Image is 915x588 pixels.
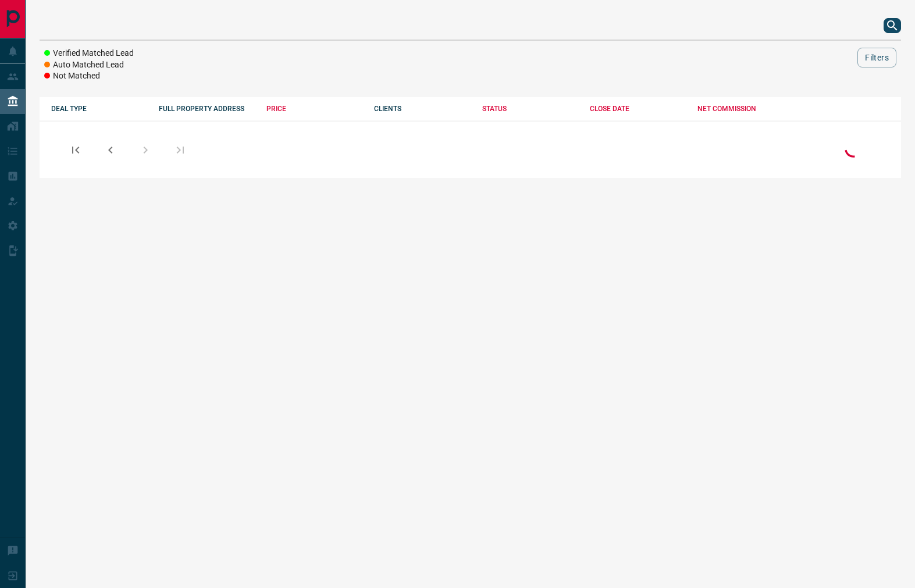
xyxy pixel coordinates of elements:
div: DEAL TYPE [51,105,147,113]
div: PRICE [266,105,362,113]
button: Filters [857,48,896,67]
button: search button [884,18,901,33]
div: CLOSE DATE [590,105,686,113]
li: Verified Matched Lead [44,48,134,59]
div: NET COMMISSION [697,105,793,113]
li: Auto Matched Lead [44,59,134,71]
div: STATUS [482,105,578,113]
div: Loading [842,137,865,162]
div: FULL PROPERTY ADDRESS [159,105,255,113]
li: Not Matched [44,70,134,82]
div: CLIENTS [374,105,470,113]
